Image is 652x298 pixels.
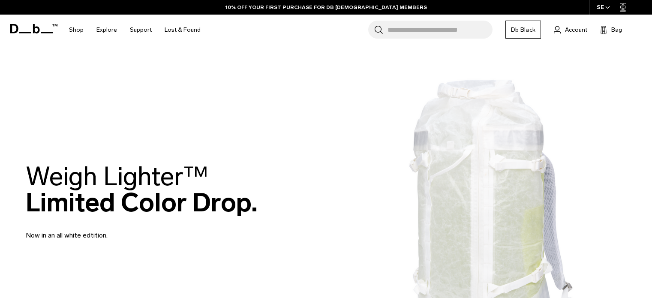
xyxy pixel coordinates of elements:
[225,3,427,11] a: 10% OFF YOUR FIRST PURCHASE FOR DB [DEMOGRAPHIC_DATA] MEMBERS
[26,163,258,216] h2: Limited Color Drop.
[69,15,84,45] a: Shop
[565,25,587,34] span: Account
[554,24,587,35] a: Account
[611,25,622,34] span: Bag
[96,15,117,45] a: Explore
[130,15,152,45] a: Support
[26,220,231,241] p: Now in an all white edtition.
[63,15,207,45] nav: Main Navigation
[165,15,201,45] a: Lost & Found
[600,24,622,35] button: Bag
[505,21,541,39] a: Db Black
[26,161,208,192] span: Weigh Lighter™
